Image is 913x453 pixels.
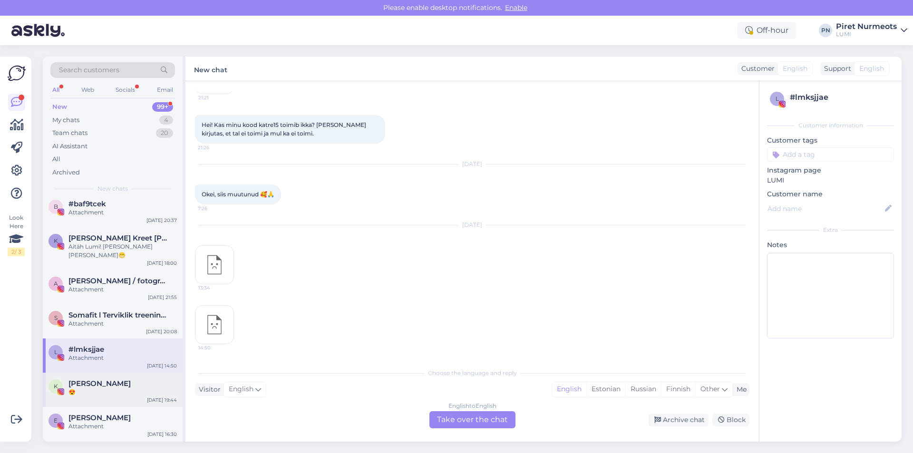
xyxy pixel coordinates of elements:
[767,175,894,185] p: LUMI
[68,208,177,217] div: Attachment
[733,385,747,395] div: Me
[147,260,177,267] div: [DATE] 18:00
[8,248,25,256] div: 2 / 3
[229,384,253,395] span: English
[820,64,851,74] div: Support
[195,221,749,229] div: [DATE]
[52,168,80,177] div: Archived
[159,116,173,125] div: 4
[79,84,96,96] div: Web
[767,189,894,199] p: Customer name
[54,280,58,287] span: A
[776,95,779,102] span: l
[68,388,177,396] div: 😍
[68,285,177,294] div: Attachment
[767,135,894,145] p: Customer tags
[198,144,233,151] span: 21:26
[767,147,894,162] input: Add a tag
[8,64,26,82] img: Askly Logo
[52,128,87,138] div: Team chats
[54,314,58,321] span: S
[147,431,177,438] div: [DATE] 16:30
[54,417,58,424] span: E
[155,84,175,96] div: Email
[198,94,234,101] span: 21:21
[448,402,496,410] div: English to English
[68,354,177,362] div: Attachment
[195,160,749,168] div: [DATE]
[97,184,128,193] span: New chats
[68,200,106,208] span: #baf9tcek
[198,205,233,212] span: 7:26
[836,23,897,30] div: Piret Nurmeots
[68,242,177,260] div: Aitäh Lumi! [PERSON_NAME] [PERSON_NAME]😁
[146,217,177,224] div: [DATE] 20:37
[68,345,104,354] span: #lmksjjae
[859,64,884,74] span: English
[114,84,137,96] div: Socials
[148,294,177,301] div: [DATE] 21:55
[767,165,894,175] p: Instagram page
[202,121,368,137] span: Hei! Kas minu kood katre15 toimib ikka? [PERSON_NAME] kirjutas, et tal ei toimi ja mul ka ei toimi.
[586,382,625,396] div: Estonian
[738,22,796,39] div: Off-hour
[195,385,221,395] div: Visitor
[502,3,530,12] span: Enable
[156,128,173,138] div: 20
[68,422,177,431] div: Attachment
[50,84,61,96] div: All
[767,203,883,214] input: Add name
[649,414,709,426] div: Archive chat
[767,240,894,250] p: Notes
[54,237,58,244] span: K
[146,328,177,335] div: [DATE] 20:08
[625,382,661,396] div: Russian
[700,385,720,393] span: Other
[152,102,173,112] div: 99+
[54,383,58,390] span: K
[195,246,233,284] img: attachment
[147,362,177,369] div: [DATE] 14:50
[198,344,234,351] span: 14:50
[767,226,894,234] div: Extra
[68,311,167,319] span: Somafit l Terviklik treeningplatvorm naistele
[202,191,274,198] span: Okei, siis muutunud 🥰🙏
[836,23,907,38] a: Piret NurmeotsLUMI
[783,64,807,74] span: English
[767,121,894,130] div: Customer information
[68,319,177,328] div: Attachment
[68,234,167,242] span: Ketter Kreet Maihe Kattai
[147,396,177,404] div: [DATE] 19:44
[52,142,87,151] div: AI Assistant
[836,30,897,38] div: LUMI
[198,284,234,291] span: 13:34
[194,62,227,75] label: New chat
[54,348,58,356] span: l
[195,369,749,377] div: Choose the language and reply
[68,277,167,285] span: Anastasia / fotograaf
[661,382,695,396] div: Finnish
[819,24,832,37] div: PN
[552,382,586,396] div: English
[429,411,515,428] div: Take over the chat
[68,379,131,388] span: Kristel Reseke
[52,116,79,125] div: My chats
[59,65,119,75] span: Search customers
[8,213,25,256] div: Look Here
[54,203,58,210] span: b
[790,92,891,103] div: # lmksjjae
[52,102,67,112] div: New
[195,306,233,344] img: attachment
[738,64,775,74] div: Customer
[52,154,60,164] div: All
[68,414,131,422] span: Elis Loik
[712,414,749,426] div: Block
